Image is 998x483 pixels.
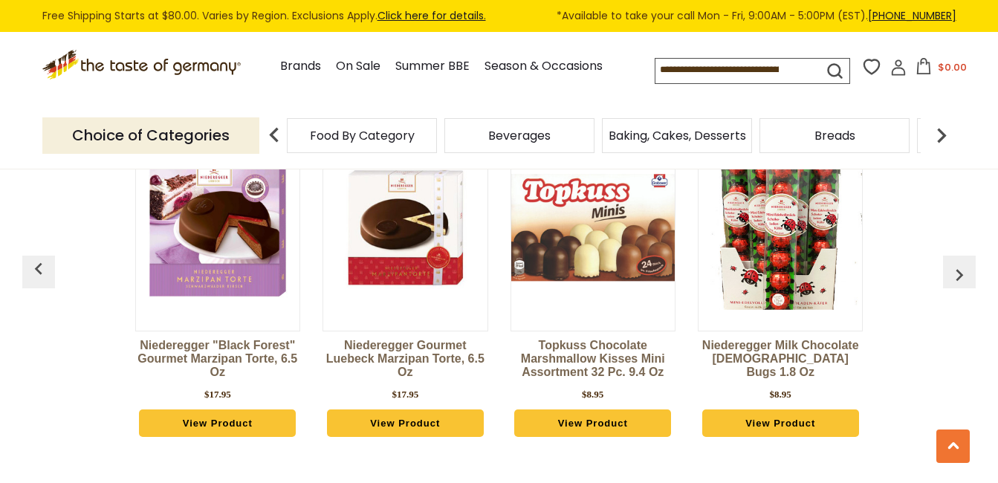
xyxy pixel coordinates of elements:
button: $0.00 [910,58,973,80]
a: Breads [814,130,855,141]
img: Niederegger Gourmet Luebeck Marzipan Torte, 6.5 oz [323,146,487,309]
a: Summer BBE [395,56,470,77]
div: $8.95 [582,387,603,402]
a: View Product [702,409,859,438]
img: Topkuss Chocolate Marshmallow Kisses Mini Assortment 32 pc. 9.4 oz [511,175,675,281]
a: Season & Occasions [485,56,603,77]
a: View Product [327,409,484,438]
span: $0.00 [938,60,967,74]
a: Brands [280,56,321,77]
a: Beverages [488,130,551,141]
a: Food By Category [310,130,415,141]
a: [PHONE_NUMBER] [868,8,956,23]
p: Choice of Categories [42,117,259,154]
div: Free Shipping Starts at $80.00. Varies by Region. Exclusions Apply. [42,7,956,25]
div: $8.95 [770,387,791,402]
img: next arrow [927,120,956,150]
a: Click here for details. [378,8,486,23]
a: View Product [514,409,671,438]
a: Niederegger "Black Forest" Gourmet Marzipan Torte, 6.5 oz [135,339,300,383]
div: $17.95 [204,387,231,402]
img: previous arrow [259,120,289,150]
a: Niederegger Gourmet Luebeck Marzipan Torte, 6.5 oz [323,339,487,383]
a: Topkuss Chocolate Marshmallow Kisses Mini Assortment 32 pc. 9.4 oz [511,339,675,383]
span: *Available to take your call Mon - Fri, 9:00AM - 5:00PM (EST). [557,7,956,25]
a: Baking, Cakes, Desserts [609,130,746,141]
a: On Sale [336,56,380,77]
a: View Product [139,409,296,438]
a: Niederegger Milk Chocolate [DEMOGRAPHIC_DATA] Bugs 1.8 oz [698,339,863,383]
div: $17.95 [392,387,418,402]
img: previous arrow [947,263,971,287]
img: Niederegger [136,146,299,309]
img: previous arrow [27,257,51,281]
img: Niederegger Milk Chocolate Lady Bugs 1.8 oz [699,146,862,309]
